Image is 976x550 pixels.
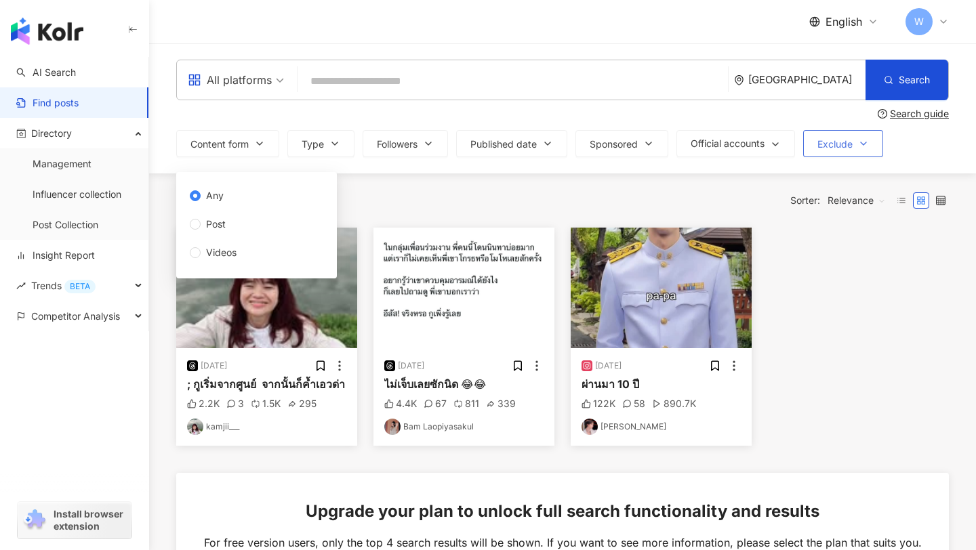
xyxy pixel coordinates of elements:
span: Exclude [817,139,853,150]
button: Official accounts [676,130,795,157]
span: Content form [190,139,249,150]
span: Published date [470,139,537,150]
span: W [914,14,924,29]
span: Official accounts [691,138,765,149]
div: 811 [453,397,479,410]
img: KOL Avatar [187,419,203,435]
span: Type [302,139,324,150]
img: post-image [176,228,357,348]
div: All platforms [188,69,272,91]
span: appstore [188,73,201,87]
span: For free version users, only the top 4 search results will be shown. If you want to see more info... [204,535,922,550]
a: chrome extensionInstall browser extension [18,502,131,538]
button: Content form [176,130,279,157]
button: Search [866,60,948,100]
div: 890.7K [652,397,696,410]
div: Sorter: [790,190,893,211]
div: [DATE] [398,360,424,372]
img: chrome extension [22,509,47,531]
span: Upgrade your plan to unlock full search functionality and results [306,500,819,523]
div: [DATE] [201,360,227,372]
a: KOL AvatarBam Laopiyasakul [384,419,544,435]
div: ; กูเริ่มจากศูนย์ ￼ จากนั้นก็ค้ำเอวด่า [187,377,346,392]
span: rise [16,281,26,291]
span: Any [201,188,229,203]
div: 122K [582,397,615,410]
span: Competitor Analysis [31,301,120,331]
button: Followers [363,130,448,157]
div: [DATE] [595,360,622,372]
a: KOL Avatar[PERSON_NAME] [582,419,741,435]
div: [GEOGRAPHIC_DATA] [748,74,866,85]
button: Type [287,130,354,157]
img: KOL Avatar [384,419,401,435]
div: BETA [64,280,96,293]
span: Install browser extension [54,508,127,532]
a: KOL Avatarkamjii___ [187,419,346,435]
span: environment [734,75,744,85]
div: 2.2K [187,397,220,410]
div: 3 [226,397,244,410]
div: ไม่เจ็บเลยซักนิด 😂😂 [384,377,544,392]
div: 4.4K [384,397,417,410]
a: Post Collection [33,218,98,232]
button: Sponsored [575,130,668,157]
span: Relevance [828,190,886,211]
button: Exclude [803,130,883,157]
div: 1.5K [251,397,281,410]
span: Followers [377,139,418,150]
div: Search guide [890,108,949,119]
a: Find posts [16,96,79,110]
div: 67 [424,397,447,410]
span: Videos [201,245,242,260]
span: Directory [31,118,72,148]
img: post-image [373,228,554,348]
span: Search [899,75,930,85]
div: 295 [287,397,317,410]
img: KOL Avatar [582,419,598,435]
a: Insight Report [16,249,95,262]
span: Trends [31,270,96,301]
div: 339 [486,397,516,410]
div: 58 [622,397,645,410]
span: Post [201,217,231,232]
button: Published date [456,130,567,157]
span: Sponsored [590,139,638,150]
a: Management [33,157,91,171]
span: English [826,14,862,29]
img: logo [11,18,83,45]
a: Influencer collection [33,188,121,201]
a: searchAI Search [16,66,76,79]
span: question-circle [878,109,887,119]
img: post-image [571,228,752,348]
div: ผ่านมา 10 ปี [582,377,741,392]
